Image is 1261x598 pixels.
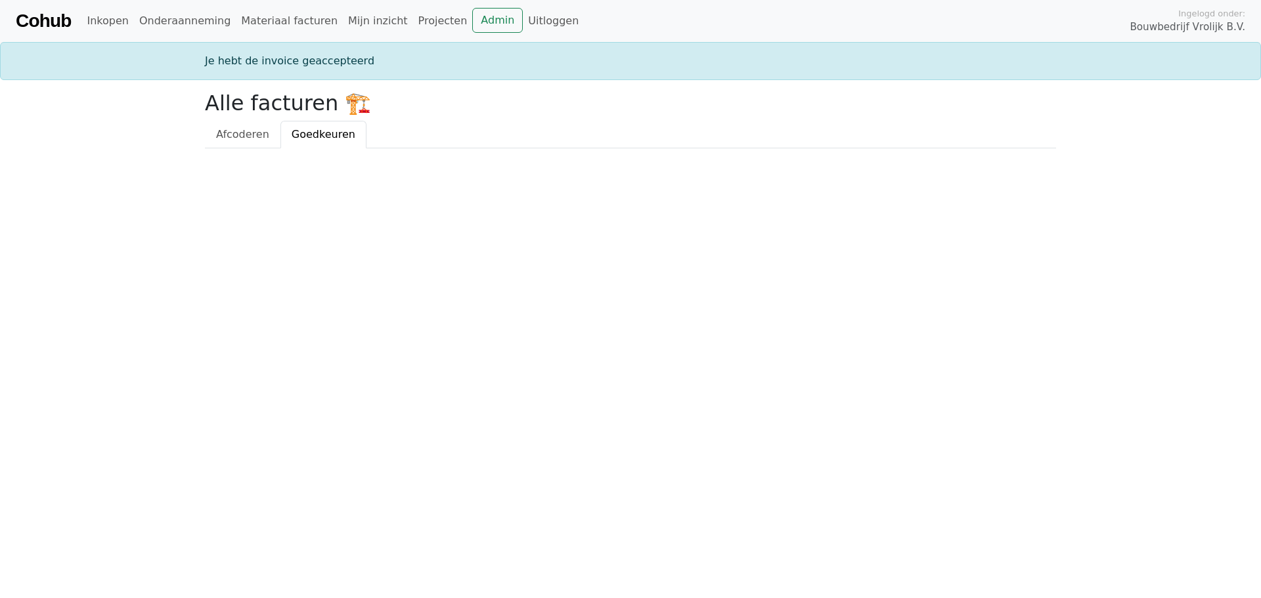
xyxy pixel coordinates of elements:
[413,8,473,34] a: Projecten
[280,121,366,148] a: Goedkeuren
[205,91,1056,116] h2: Alle facturen 🏗️
[292,128,355,140] span: Goedkeuren
[197,53,1064,69] div: Je hebt de invoice geaccepteerd
[1130,20,1245,35] span: Bouwbedrijf Vrolijk B.V.
[236,8,343,34] a: Materiaal facturen
[216,128,269,140] span: Afcoderen
[523,8,584,34] a: Uitloggen
[472,8,523,33] a: Admin
[16,5,71,37] a: Cohub
[81,8,133,34] a: Inkopen
[343,8,413,34] a: Mijn inzicht
[205,121,280,148] a: Afcoderen
[1178,7,1245,20] span: Ingelogd onder:
[134,8,236,34] a: Onderaanneming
